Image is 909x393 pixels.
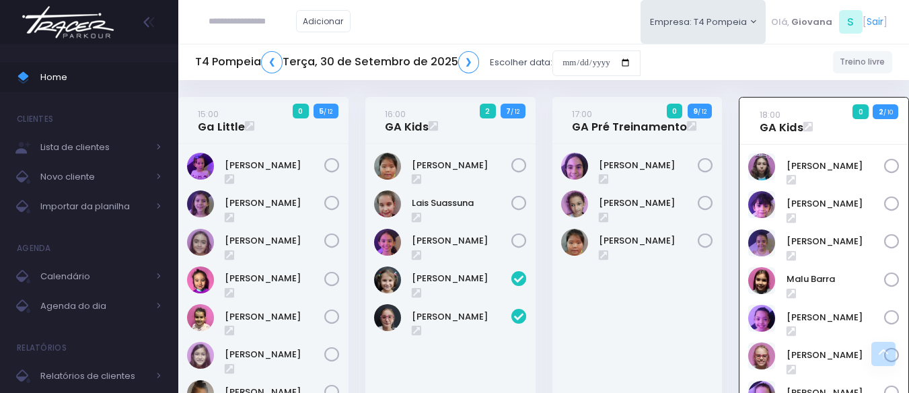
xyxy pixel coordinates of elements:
span: Importar da planilha [40,198,148,215]
img: Alice Mattos [187,153,214,180]
h4: Agenda [17,235,51,262]
a: [PERSON_NAME] [787,159,885,173]
img: Antonella Rossi Paes Previtalli [561,153,588,180]
small: 16:00 [385,108,406,120]
span: 0 [667,104,683,118]
a: [PERSON_NAME] [599,234,698,248]
div: Escolher data: [195,47,641,78]
img: Filomena Caruso Grano [748,153,775,180]
span: Olá, [771,15,789,29]
img: Eloah Meneguim Tenorio [187,229,214,256]
span: Home [40,69,161,86]
span: 0 [852,104,869,119]
a: [PERSON_NAME] [787,311,885,324]
img: Júlia Ayumi Tiba [561,229,588,256]
img: Julia Abrell Ribeiro [374,304,401,331]
h4: Relatórios [17,334,67,361]
small: 17:00 [572,108,592,120]
a: [PERSON_NAME] [412,272,511,285]
strong: 2 [879,106,883,117]
span: Calendário [40,268,148,285]
div: [ ] [766,7,892,37]
a: [PERSON_NAME] [787,235,885,248]
img: Beatriz Abrell Ribeiro [374,266,401,293]
span: Lista de clientes [40,139,148,156]
a: 15:00Ga Little [198,107,245,134]
img: Nicole Esteves Fabri [187,304,214,331]
img: Nina amorim [748,305,775,332]
img: Paola baldin Barreto Armentano [748,343,775,369]
a: [PERSON_NAME] [225,310,324,324]
img: Antonella Zappa Marques [187,190,214,217]
small: / 12 [698,108,706,116]
img: LIZ WHITAKER DE ALMEIDA BORGES [748,229,775,256]
a: 18:00GA Kids [760,108,803,135]
a: [PERSON_NAME] [225,159,324,172]
strong: 9 [693,106,698,116]
img: Isabela dela plata souza [748,191,775,218]
a: [PERSON_NAME] [412,159,511,172]
span: S [839,10,863,34]
a: Treino livre [833,51,893,73]
img: Júlia Meneguim Merlo [187,266,214,293]
span: 2 [480,104,496,118]
a: [PERSON_NAME] [599,159,698,172]
span: Giovana [791,15,832,29]
h4: Clientes [17,106,53,133]
img: Malu Barra Guirro [748,267,775,294]
img: Ivy Miki Miessa Guadanuci [561,190,588,217]
a: Malu Barra [787,273,885,286]
small: 15:00 [198,108,219,120]
a: 16:00GA Kids [385,107,429,134]
a: ❯ [458,51,480,73]
a: ❮ [261,51,283,73]
a: [PERSON_NAME] [412,310,511,324]
img: Olívia Marconato Pizzo [187,342,214,369]
strong: 7 [506,106,511,116]
small: / 12 [511,108,519,116]
h5: T4 Pompeia Terça, 30 de Setembro de 2025 [195,51,479,73]
span: Agenda do dia [40,297,148,315]
span: Novo cliente [40,168,148,186]
img: Lais Suassuna [374,190,401,217]
a: [PERSON_NAME] [412,234,511,248]
a: [PERSON_NAME] [599,196,698,210]
a: [PERSON_NAME] [225,196,324,210]
a: [PERSON_NAME] [225,272,324,285]
small: / 10 [883,108,893,116]
a: 17:00GA Pré Treinamento [572,107,687,134]
a: [PERSON_NAME] [225,348,324,361]
small: 18:00 [760,108,780,121]
span: Relatórios de clientes [40,367,148,385]
a: [PERSON_NAME] [787,349,885,362]
a: Sair [867,15,883,29]
a: Adicionar [296,10,351,32]
a: Lais Suassuna [412,196,511,210]
img: Lara Souza [374,229,401,256]
a: [PERSON_NAME] [225,234,324,248]
a: [PERSON_NAME] [787,197,885,211]
strong: 5 [319,106,324,116]
small: / 12 [324,108,332,116]
span: 0 [293,104,309,118]
img: Júlia Ayumi Tiba [374,153,401,180]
